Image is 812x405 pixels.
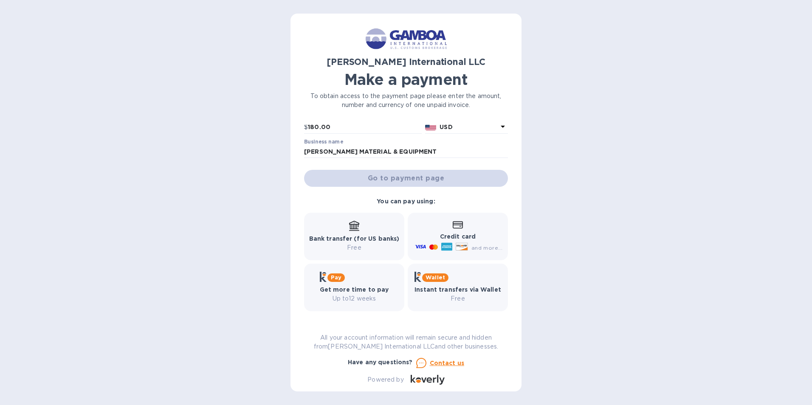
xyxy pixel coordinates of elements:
p: Up to 12 weeks [320,294,389,303]
p: Free [309,243,400,252]
b: Pay [331,274,341,281]
b: USD [440,124,452,130]
b: Credit card [440,233,476,240]
b: You can pay using: [377,198,435,205]
b: Instant transfers via Wallet [414,286,501,293]
u: Contact us [430,360,465,366]
b: Get more time to pay [320,286,389,293]
b: Have any questions? [348,359,413,366]
b: [PERSON_NAME] International LLC [327,56,485,67]
p: All your account information will remain secure and hidden from [PERSON_NAME] International LLC a... [304,333,508,351]
img: USD [425,124,437,130]
b: Wallet [426,274,445,281]
label: Business name [304,139,343,144]
input: 0.00 [308,121,422,134]
b: Bank transfer (for US banks) [309,235,400,242]
input: Enter business name [304,146,508,158]
h1: Make a payment [304,70,508,88]
p: Powered by [367,375,403,384]
p: $ [304,123,308,132]
span: and more... [471,245,502,251]
p: To obtain access to the payment page please enter the amount, number and currency of one unpaid i... [304,92,508,110]
p: Free [414,294,501,303]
